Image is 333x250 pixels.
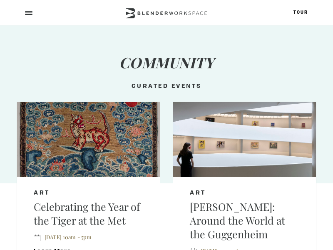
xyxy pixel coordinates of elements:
[293,10,308,15] a: Tour
[34,232,143,242] p: [DATE] 10am - 5pm
[119,52,214,72] i: Community
[34,190,50,196] a: Art
[190,200,299,241] h5: [PERSON_NAME]: Around the World at the Guggenheim
[190,190,206,196] a: Art
[34,200,143,227] h5: Celebrating the Year of the Tiger at the Met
